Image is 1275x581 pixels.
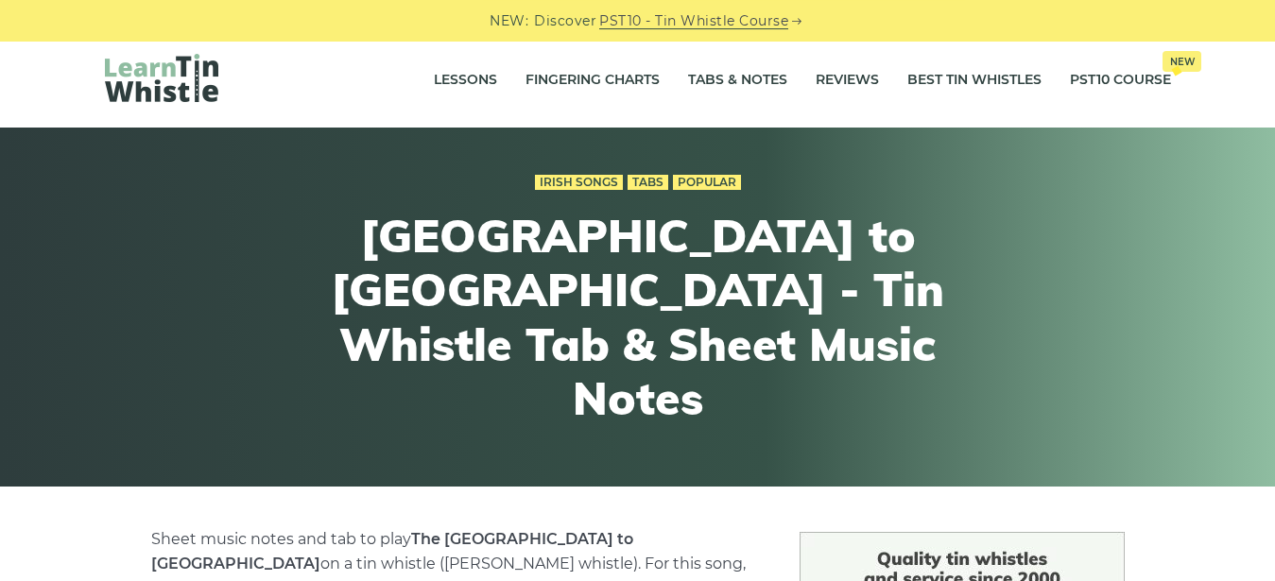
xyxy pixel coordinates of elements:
[526,57,660,104] a: Fingering Charts
[434,57,497,104] a: Lessons
[1163,51,1201,72] span: New
[105,54,218,102] img: LearnTinWhistle.com
[1070,57,1171,104] a: PST10 CourseNew
[673,175,741,190] a: Popular
[907,57,1042,104] a: Best Tin Whistles
[628,175,668,190] a: Tabs
[816,57,879,104] a: Reviews
[535,175,623,190] a: Irish Songs
[688,57,787,104] a: Tabs & Notes
[290,209,986,426] h1: [GEOGRAPHIC_DATA] to [GEOGRAPHIC_DATA] - Tin Whistle Tab & Sheet Music Notes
